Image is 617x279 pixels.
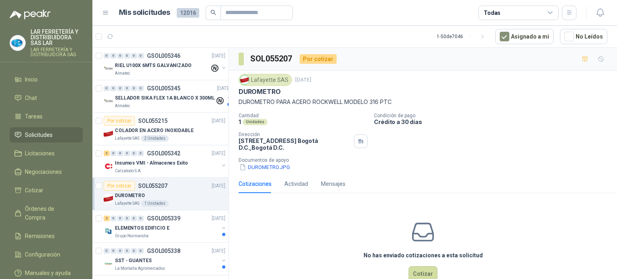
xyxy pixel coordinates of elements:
[10,35,25,51] img: Company Logo
[284,179,308,188] div: Actividad
[138,86,144,91] div: 0
[115,233,149,239] p: Grupo Normandía
[131,151,137,156] div: 0
[124,53,130,59] div: 0
[147,248,180,254] p: GSOL005338
[138,216,144,221] div: 0
[10,247,83,262] a: Configuración
[110,86,116,91] div: 0
[239,74,292,86] div: Lafayette SAS
[495,29,554,44] button: Asignado a mi
[243,119,268,125] div: Unidades
[131,216,137,221] div: 0
[104,64,113,73] img: Company Logo
[25,112,43,121] span: Tareas
[104,161,113,171] img: Company Logo
[117,53,123,59] div: 0
[104,83,232,109] a: 0 0 0 0 0 0 GSOL005345[DATE] Company LogoSELLADOR SIKA FLEX 1A BLANCO X 300MLAlmatec
[104,116,135,126] div: Por cotizar
[141,200,169,207] div: 1 Unidades
[124,86,130,91] div: 0
[212,215,225,222] p: [DATE]
[138,183,168,189] p: SOL055207
[115,159,188,167] p: Insumos VMI - Almacenes Exito
[560,29,607,44] button: No Leídos
[239,137,351,151] p: [STREET_ADDRESS] Bogotá D.C. , Bogotá D.C.
[115,103,130,109] p: Almatec
[25,94,37,102] span: Chat
[437,30,489,43] div: 1 - 50 de 7046
[104,86,110,91] div: 0
[239,179,272,188] div: Cotizaciones
[104,248,110,254] div: 0
[110,216,116,221] div: 0
[25,232,55,240] span: Remisiones
[117,248,123,254] div: 0
[104,226,113,236] img: Company Logo
[104,194,113,204] img: Company Logo
[115,265,165,272] p: La Montaña Agromercados
[115,62,192,69] p: RIEL U100X 6MTS GALVANIZADO
[117,216,123,221] div: 0
[131,86,137,91] div: 0
[10,10,51,19] img: Logo peakr
[10,164,83,179] a: Negociaciones
[10,109,83,124] a: Tareas
[104,53,110,59] div: 0
[300,54,337,64] div: Por cotizar
[177,8,199,18] span: 12016
[115,94,215,102] p: SELLADOR SIKA FLEX 1A BLANCO X 300ML
[115,200,139,207] p: Lafayette SAS
[239,113,368,118] p: Cantidad
[124,216,130,221] div: 0
[212,247,225,255] p: [DATE]
[239,118,241,125] p: 1
[104,181,135,191] div: Por cotizar
[217,85,231,92] p: [DATE]
[117,86,123,91] div: 0
[110,53,116,59] div: 0
[147,216,180,221] p: GSOL005339
[374,113,614,118] p: Condición de pago
[25,250,60,259] span: Configuración
[295,76,311,84] p: [DATE]
[104,96,113,106] img: Company Logo
[484,8,501,17] div: Todas
[131,53,137,59] div: 0
[374,118,614,125] p: Crédito a 30 días
[25,167,62,176] span: Negociaciones
[10,228,83,244] a: Remisiones
[321,179,345,188] div: Mensajes
[10,146,83,161] a: Licitaciones
[210,10,216,15] span: search
[147,151,180,156] p: GSOL005342
[212,117,225,125] p: [DATE]
[92,178,229,210] a: Por cotizarSOL055207[DATE] Company LogoDUROMETROLafayette SAS1 Unidades
[104,214,227,239] a: 2 0 0 0 0 0 GSOL005339[DATE] Company LogoELEMENTOS EDIFICIO EGrupo Normandía
[115,127,194,134] p: COLADOR EN ACERO INOXIDABLE
[104,259,113,269] img: Company Logo
[25,75,38,84] span: Inicio
[110,151,116,156] div: 0
[147,86,180,91] p: GSOL005345
[10,72,83,87] a: Inicio
[104,246,227,272] a: 0 0 0 0 0 0 GSOL005338[DATE] Company LogoSST - GUANTESLa Montaña Agromercados
[25,186,43,195] span: Cotizar
[138,118,168,124] p: SOL055215
[115,135,139,142] p: Lafayette SAS
[104,51,227,77] a: 0 0 0 0 0 0 GSOL005346[DATE] Company LogoRIEL U100X 6MTS GALVANIZADOAlmatec
[104,149,227,174] a: 3 0 0 0 0 0 GSOL005342[DATE] Company LogoInsumos VMI - Almacenes ExitoCalzatodo S.A.
[25,204,75,222] span: Órdenes de Compra
[239,163,291,171] button: DUROMETRO.JPG
[239,132,351,137] p: Dirección
[141,135,169,142] div: 2 Unidades
[212,182,225,190] p: [DATE]
[115,70,130,77] p: Almatec
[25,130,53,139] span: Solicitudes
[115,224,170,232] p: ELEMENTOS EDIFICIO E
[10,201,83,225] a: Órdenes de Compra
[31,29,83,46] p: LAR FERRETERÍA Y DISTRIBUIDORA SAS LAR
[92,113,229,145] a: Por cotizarSOL055215[DATE] Company LogoCOLADOR EN ACERO INOXIDABLELafayette SAS2 Unidades
[364,251,483,260] h3: No has enviado cotizaciones a esta solicitud
[117,151,123,156] div: 0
